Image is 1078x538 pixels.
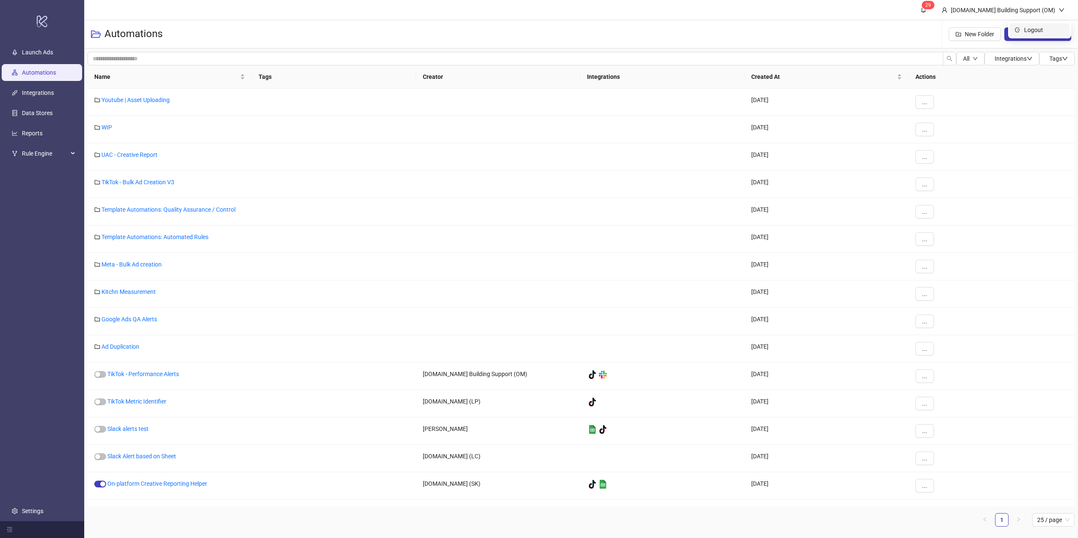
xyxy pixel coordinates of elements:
div: [DATE] [744,308,909,335]
span: Integrations [995,55,1033,62]
button: ... [915,95,934,109]
th: Tags [252,65,416,89]
span: folder [94,344,100,350]
span: ... [922,428,927,434]
div: [DATE] [744,226,909,253]
a: Integrations [22,89,54,96]
a: 1 [995,514,1008,526]
span: ... [922,126,927,133]
li: Previous Page [978,513,992,527]
div: [PERSON_NAME] [416,417,580,445]
span: ... [922,263,927,270]
button: ... [915,424,934,438]
a: Meta - Bulk Ad creation [101,261,162,268]
span: Created At [751,72,895,81]
button: ... [915,232,934,246]
a: Data Stores [22,110,53,116]
li: Next Page [1012,513,1025,527]
span: down [1062,56,1068,62]
div: Page Size [1032,513,1075,527]
button: ... [915,287,934,301]
span: Logout [1024,25,1065,35]
div: [DOMAIN_NAME] (SK) [416,472,580,500]
span: folder [94,152,100,158]
button: ... [915,452,934,465]
span: ... [922,99,927,105]
button: ... [915,150,934,164]
span: ... [922,373,927,379]
a: Kitchn Measurement [101,288,156,295]
span: folder [94,179,100,185]
div: [DATE] [744,417,909,445]
a: UAC - Creative Report [101,151,157,158]
span: menu-fold [7,527,13,533]
a: Template Automations: Quality Assurance / Control [101,206,235,213]
span: 2 [925,2,928,8]
button: ... [915,369,934,383]
span: folder [94,289,100,295]
div: [DATE] [744,335,909,363]
span: Tags [1049,55,1068,62]
button: Tagsdown [1039,52,1075,65]
a: Settings [22,508,43,514]
div: [DATE] [744,89,909,116]
a: Slack alerts test [107,425,149,432]
a: Slack Alert based on Sheet [107,453,176,460]
div: [DATE] [744,390,909,417]
a: TikTok Metric Identifier [107,398,166,405]
span: folder-open [91,29,101,39]
span: ... [922,153,927,160]
div: [DATE] [744,445,909,472]
a: Reports [22,130,43,137]
th: Actions [909,65,1075,89]
a: TikTok - Bulk Ad Creation V3 [101,179,174,186]
div: [DOMAIN_NAME] Building Support (OM) [947,5,1059,15]
span: folder [94,234,100,240]
button: New Folder [949,27,1001,41]
div: [DOMAIN_NAME] (LP) [416,500,580,527]
sup: 29 [922,1,934,9]
th: Name [88,65,252,89]
span: down [973,56,978,61]
span: ... [922,236,927,242]
span: folder [94,124,100,130]
button: left [978,513,992,527]
button: ... [915,342,934,355]
button: ... [915,397,934,410]
span: ... [922,345,927,352]
span: folder [94,261,100,267]
div: [DATE] [744,363,909,390]
span: 9 [928,2,931,8]
span: ... [922,400,927,407]
span: 25 / page [1037,514,1070,526]
a: Template Automations: Automated Rules [101,234,208,240]
button: Integrationsdown [985,52,1039,65]
div: [DOMAIN_NAME] Building Support (OM) [416,363,580,390]
span: folder [94,207,100,213]
button: ... [915,205,934,218]
span: bell [921,7,926,13]
div: [DATE] [744,500,909,527]
h3: Automations [104,27,163,41]
span: user [942,7,947,13]
div: [DATE] [744,143,909,171]
div: [DATE] [744,472,909,500]
button: right [1012,513,1025,527]
span: ... [922,291,927,297]
span: ... [922,318,927,325]
span: logout [1015,27,1021,32]
span: down [1027,56,1033,62]
button: ... [915,123,934,136]
a: WIP [101,124,112,131]
div: [DATE] [744,253,909,280]
span: Name [94,72,238,81]
span: Rule Engine [22,145,68,162]
span: New Folder [965,31,994,38]
span: ... [922,181,927,188]
button: ... [915,315,934,328]
th: Created At [744,65,909,89]
div: [DOMAIN_NAME] (LC) [416,445,580,472]
div: [DATE] [744,171,909,198]
span: ... [922,455,927,462]
button: ... [915,178,934,191]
